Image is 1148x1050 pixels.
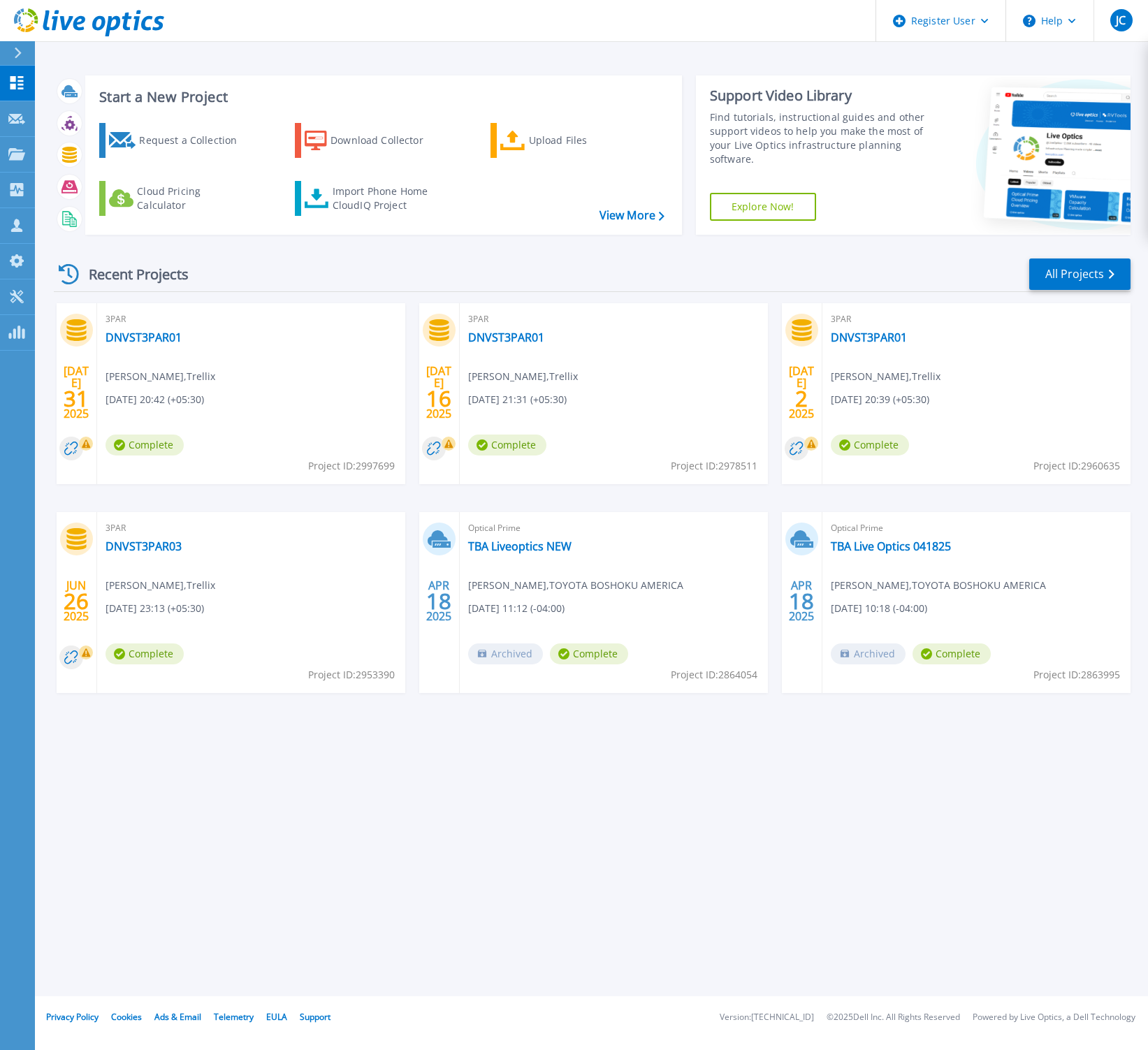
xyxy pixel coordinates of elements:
[308,458,395,474] span: Project ID: 2997699
[831,643,906,664] span: Archived
[106,643,184,664] span: Complete
[468,369,578,384] span: [PERSON_NAME] , Trellix
[973,1013,1135,1022] li: Powered by Live Optics, a Dell Technology
[1029,258,1131,290] a: All Projects
[550,643,628,664] span: Complete
[266,1011,287,1023] a: EULA
[827,1013,960,1022] li: © 2025 Dell Inc. All Rights Reserved
[831,435,909,455] span: Complete
[671,458,757,474] span: Project ID: 2978511
[106,330,182,344] a: DNVST3PAR01
[831,601,927,616] span: [DATE] 10:18 (-04:00)
[295,123,451,158] a: Download Collector
[710,110,929,166] div: Find tutorials, instructional guides and other support videos to help you make the most of your L...
[111,1011,142,1023] a: Cookies
[710,87,929,105] div: Support Video Library
[600,209,664,222] a: View More
[426,367,452,418] div: [DATE] 2025
[710,193,816,221] a: Explore Now!
[64,393,89,404] span: 31
[468,312,760,327] span: 3PAR
[831,392,929,407] span: [DATE] 20:39 (+05:30)
[139,126,251,154] div: Request a Collection
[426,595,451,607] span: 18
[106,578,215,593] span: [PERSON_NAME] , Trellix
[468,520,760,536] span: Optical Prime
[468,330,544,344] a: DNVST3PAR01
[99,181,255,216] a: Cloud Pricing Calculator
[491,123,646,158] a: Upload Files
[468,601,565,616] span: [DATE] 11:12 (-04:00)
[308,667,395,683] span: Project ID: 2953390
[333,184,442,212] div: Import Phone Home CloudIQ Project
[154,1011,201,1023] a: Ads & Email
[106,520,397,536] span: 3PAR
[426,393,451,404] span: 16
[106,435,184,455] span: Complete
[330,126,442,154] div: Download Collector
[99,123,255,158] a: Request a Collection
[789,595,814,607] span: 18
[468,435,546,455] span: Complete
[468,392,567,407] span: [DATE] 21:31 (+05:30)
[831,330,907,344] a: DNVST3PAR01
[106,539,182,553] a: DNVST3PAR03
[106,601,204,616] span: [DATE] 23:13 (+05:30)
[63,367,89,418] div: [DATE] 2025
[1116,15,1126,26] span: JC
[831,578,1046,593] span: [PERSON_NAME] , TOYOTA BOSHOKU AMERICA
[720,1013,814,1022] li: Version: [TECHNICAL_ID]
[795,393,808,404] span: 2
[99,89,664,105] h3: Start a New Project
[300,1011,330,1023] a: Support
[106,369,215,384] span: [PERSON_NAME] , Trellix
[913,643,991,664] span: Complete
[426,576,452,627] div: APR 2025
[831,369,940,384] span: [PERSON_NAME] , Trellix
[468,643,543,664] span: Archived
[106,312,397,327] span: 3PAR
[64,595,89,607] span: 26
[54,257,208,291] div: Recent Projects
[831,539,951,553] a: TBA Live Optics 041825
[831,312,1122,327] span: 3PAR
[788,576,815,627] div: APR 2025
[214,1011,254,1023] a: Telemetry
[788,367,815,418] div: [DATE] 2025
[671,667,757,683] span: Project ID: 2864054
[1033,458,1120,474] span: Project ID: 2960635
[137,184,249,212] div: Cloud Pricing Calculator
[63,576,89,627] div: JUN 2025
[468,539,572,553] a: TBA Liveoptics NEW
[831,520,1122,536] span: Optical Prime
[106,392,204,407] span: [DATE] 20:42 (+05:30)
[529,126,641,154] div: Upload Files
[46,1011,99,1023] a: Privacy Policy
[468,578,683,593] span: [PERSON_NAME] , TOYOTA BOSHOKU AMERICA
[1033,667,1120,683] span: Project ID: 2863995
